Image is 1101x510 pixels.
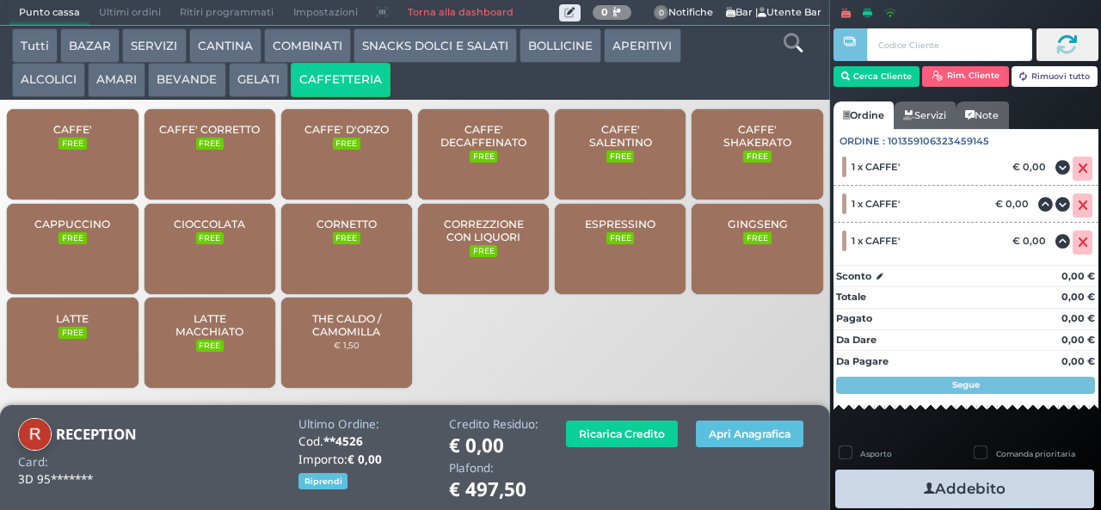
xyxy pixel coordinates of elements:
[1061,270,1095,282] strong: 0,00 €
[470,151,497,163] small: FREE
[867,28,1031,61] input: Codice Cliente
[836,269,871,284] strong: Sconto
[56,424,137,444] b: RECEPTION
[333,138,360,150] small: FREE
[743,151,771,163] small: FREE
[860,448,892,459] label: Asporto
[1061,334,1095,346] strong: 0,00 €
[9,1,89,25] span: Punto cassa
[333,232,360,244] small: FREE
[520,28,601,63] button: BOLLICINE
[952,379,980,390] strong: Segue
[60,28,120,63] button: BAZAR
[196,340,224,352] small: FREE
[189,28,261,63] button: CANTINA
[298,453,431,466] h4: Importo:
[89,1,170,25] span: Ultimi ordini
[1012,66,1098,87] button: Rimuovi tutto
[706,123,809,149] span: CAFFE' SHAKERATO
[1010,161,1055,173] div: € 0,00
[601,6,608,18] b: 0
[606,232,634,244] small: FREE
[888,134,989,149] span: 101359106323459145
[348,452,382,467] b: € 0,00
[12,63,85,97] button: ALCOLICI
[304,123,389,136] span: CAFFE' D'ORZO
[334,340,360,350] small: € 1,50
[148,63,225,97] button: BEVANDE
[298,473,348,489] button: Riprendi
[284,1,367,25] span: Impostazioni
[833,101,894,129] a: Ordine
[840,134,885,149] span: Ordine :
[852,161,900,173] span: 1 x CAFFE'
[836,334,876,346] strong: Da Dare
[1010,235,1055,247] div: € 0,00
[196,138,224,150] small: FREE
[836,355,889,367] strong: Da Pagare
[159,123,260,136] span: CAFFE' CORRETTO
[317,218,377,230] span: CORNETTO
[852,235,900,247] span: 1 x CAFFE'
[433,218,535,243] span: CORREZZIONE CON LIQUORI
[449,435,538,457] h1: € 0,00
[1061,291,1095,303] strong: 0,00 €
[174,218,245,230] span: CIOCCOLATA
[122,28,186,63] button: SERVIZI
[449,462,538,475] h4: Plafond:
[993,198,1037,210] div: € 0,00
[264,28,351,63] button: COMBINATI
[58,232,86,244] small: FREE
[833,66,920,87] button: Cerca Cliente
[170,1,283,25] span: Ritiri programmati
[298,435,431,448] h4: Cod.
[836,312,872,324] strong: Pagato
[728,218,788,230] span: GINGSENG
[18,418,52,452] img: RECEPTION
[298,418,431,431] h4: Ultimo Ordine:
[470,245,497,257] small: FREE
[566,421,678,447] button: Ricarica Credito
[56,312,89,325] span: LATTE
[894,101,956,129] a: Servizi
[58,138,86,150] small: FREE
[956,101,1008,129] a: Note
[397,1,522,25] a: Torna alla dashboard
[88,63,145,97] button: AMARI
[654,5,669,21] span: 0
[604,28,680,63] button: APERITIVI
[922,66,1009,87] button: Rim. Cliente
[835,470,1094,508] button: Addebito
[12,28,58,63] button: Tutti
[53,123,92,136] span: CAFFE'
[836,291,866,303] strong: Totale
[34,218,110,230] span: CAPPUCCINO
[696,421,803,447] button: Apri Anagrafica
[354,28,517,63] button: SNACKS DOLCI E SALATI
[606,151,634,163] small: FREE
[1061,312,1095,324] strong: 0,00 €
[743,232,771,244] small: FREE
[852,198,900,210] span: 1 x CAFFE'
[1061,355,1095,367] strong: 0,00 €
[18,456,48,469] h4: Card:
[433,123,535,149] span: CAFFE' DECAFFEINATO
[585,218,655,230] span: ESPRESSINO
[296,312,398,338] span: THE CALDO / CAMOMILLA
[569,123,672,149] span: CAFFE' SALENTINO
[196,232,224,244] small: FREE
[996,448,1075,459] label: Comanda prioritaria
[158,312,261,338] span: LATTE MACCHIATO
[291,63,391,97] button: CAFFETTERIA
[58,327,86,339] small: FREE
[449,479,538,501] h1: € 497,50
[449,418,538,431] h4: Credito Residuo:
[229,63,288,97] button: GELATI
